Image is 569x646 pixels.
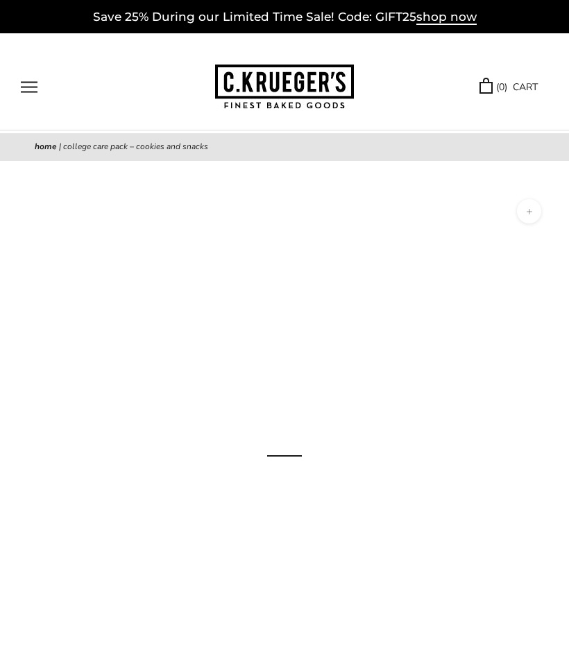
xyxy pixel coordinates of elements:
[35,140,534,154] nav: breadcrumbs
[215,65,354,110] img: C.KRUEGER'S
[21,81,37,93] button: Open navigation
[416,10,477,25] span: shop now
[479,79,538,95] a: (0) CART
[59,141,61,152] span: |
[517,199,541,223] button: Zoom
[93,10,477,25] a: Save 25% During our Limited Time Sale! Code: GIFT25shop now
[35,141,57,152] a: Home
[63,141,208,152] span: College Care Pack – Cookies and Snacks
